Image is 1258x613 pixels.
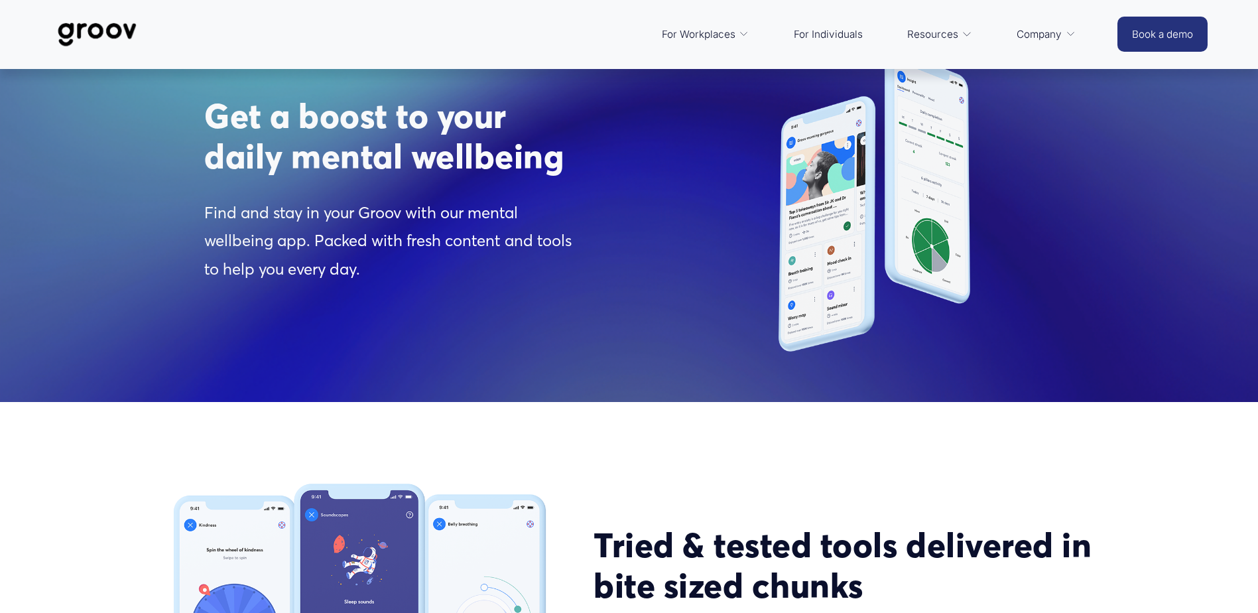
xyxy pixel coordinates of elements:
a: folder dropdown [655,19,756,50]
a: For Individuals [787,19,869,50]
h2: Get a boost to your daily mental wellbeing [204,96,586,176]
span: Resources [907,25,958,44]
span: Company [1017,25,1062,44]
span: For Workplaces [662,25,735,44]
a: folder dropdown [901,19,979,50]
a: Book a demo [1117,17,1208,52]
p: Find and stay in your Groov with our mental wellbeing app. Packed with fresh content and tools to... [204,199,586,285]
strong: Tried & tested tools delivered in bite sized chunks [594,524,1100,606]
img: Groov | Workplace Science Platform | Unlock Performance | Drive Results [50,13,144,56]
a: folder dropdown [1010,19,1082,50]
